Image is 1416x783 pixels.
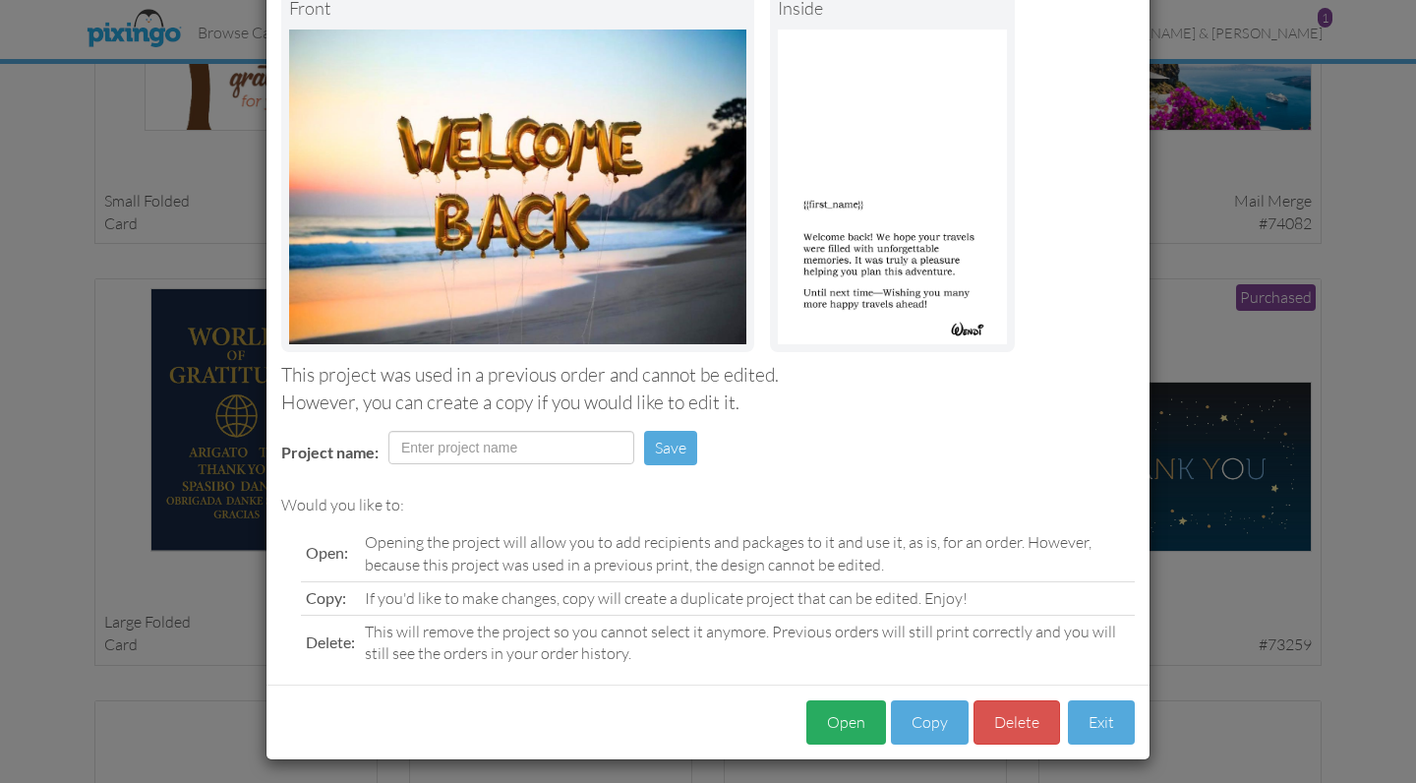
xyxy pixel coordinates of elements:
[306,588,346,607] span: Copy:
[806,700,886,745] button: Open
[281,494,1135,516] div: Would you like to:
[778,30,1007,344] img: Portrait Image
[891,700,969,745] button: Copy
[306,543,348,562] span: Open:
[289,30,746,344] img: Landscape Image
[306,632,355,651] span: Delete:
[1068,700,1135,745] button: Exit
[388,431,634,464] input: Enter project name
[644,431,697,465] button: Save
[360,526,1135,581] td: Opening the project will allow you to add recipients and packages to it and use it, as is, for an...
[281,442,379,464] label: Project name:
[360,581,1135,615] td: If you'd like to make changes, copy will create a duplicate project that can be edited. Enjoy!
[973,700,1060,745] button: Delete
[281,390,1135,416] div: However, you can create a copy if you would like to edit it.
[281,362,1135,389] div: This project was used in a previous order and cannot be edited.
[360,615,1135,670] td: This will remove the project so you cannot select it anymore. Previous orders will still print co...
